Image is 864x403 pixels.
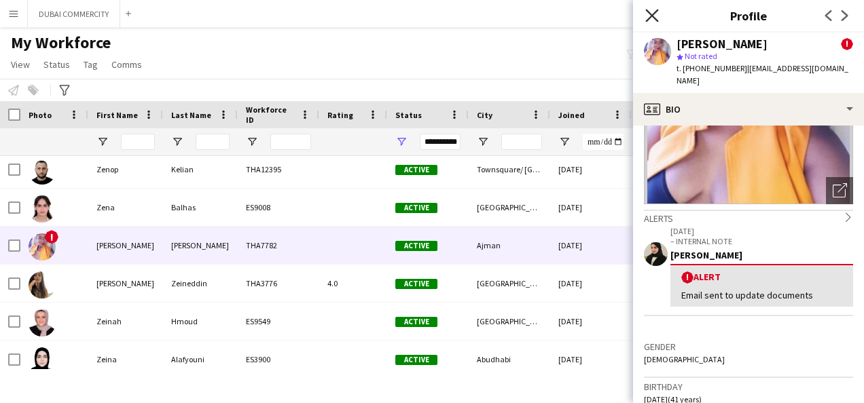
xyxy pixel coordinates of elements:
div: Ajman [469,227,550,264]
span: Tag [84,58,98,71]
span: Joined [558,110,585,120]
input: Workforce ID Filter Input [270,134,311,150]
div: [GEOGRAPHIC_DATA] [469,189,550,226]
img: Zeinah Hmoud [29,309,56,337]
div: Zena [88,189,163,226]
div: THA7782 [238,227,319,264]
span: Last Name [171,110,211,120]
button: Open Filter Menu [171,136,183,148]
div: Email sent to update documents [681,289,842,301]
button: Open Filter Menu [558,136,571,148]
div: Zenop [88,151,163,188]
span: ! [841,38,853,50]
span: Active [395,317,437,327]
input: First Name Filter Input [121,134,155,150]
span: Photo [29,110,52,120]
span: Rating [327,110,353,120]
div: Hmoud [163,303,238,340]
span: Active [395,279,437,289]
div: Zeina [88,341,163,378]
div: [DATE] [550,151,632,188]
div: Townsquare/ [GEOGRAPHIC_DATA] [469,151,550,188]
div: [PERSON_NAME] [88,265,163,302]
img: Zenop Kelian [29,157,56,185]
div: [GEOGRAPHIC_DATA] [469,303,550,340]
div: Zeineddin [163,265,238,302]
div: Alafyouni [163,341,238,378]
p: [DATE] [670,226,853,236]
div: ES9549 [238,303,319,340]
button: Open Filter Menu [395,136,408,148]
h3: Gender [644,341,853,353]
span: First Name [96,110,138,120]
div: ES9008 [238,189,319,226]
div: THA3776 [238,265,319,302]
div: [PERSON_NAME] [677,38,768,50]
span: City [477,110,492,120]
span: Status [43,58,70,71]
div: [DATE] [550,189,632,226]
div: [PERSON_NAME] [670,249,853,261]
img: Sarah Zeineddin [29,271,56,299]
span: Active [395,241,437,251]
div: [PERSON_NAME] [163,227,238,264]
div: Open photos pop-in [826,177,853,204]
span: View [11,58,30,71]
span: Status [395,110,422,120]
div: Kelian [163,151,238,188]
span: My Workforce [11,33,111,53]
span: ! [45,230,58,244]
span: Not rated [685,51,717,61]
img: Zena Balhas [29,195,56,223]
div: THA12395 [238,151,319,188]
div: [DATE] [550,227,632,264]
span: ! [681,271,694,284]
a: Comms [106,56,147,73]
h3: Birthday [644,381,853,393]
input: Joined Filter Input [583,134,624,150]
div: Alert [681,271,842,284]
div: 1,297 days [632,265,713,302]
div: Bio [633,93,864,126]
div: Alerts [644,210,853,225]
div: Balhas [163,189,238,226]
div: [DATE] [550,341,632,378]
input: City Filter Input [501,134,542,150]
div: [DATE] [550,303,632,340]
div: [PERSON_NAME] [88,227,163,264]
input: Last Name Filter Input [196,134,230,150]
img: Susan Njoroge [29,233,56,261]
span: [DEMOGRAPHIC_DATA] [644,354,725,364]
button: Open Filter Menu [477,136,489,148]
span: | [EMAIL_ADDRESS][DOMAIN_NAME] [677,63,848,85]
span: Active [395,203,437,213]
div: [DATE] [550,265,632,302]
div: 4.0 [319,265,387,302]
span: Active [395,355,437,365]
span: Workforce ID [246,104,295,125]
div: [GEOGRAPHIC_DATA] [469,265,550,302]
span: Active [395,165,437,175]
button: Open Filter Menu [246,136,258,148]
app-action-btn: Advanced filters [56,82,73,98]
span: Comms [111,58,142,71]
h3: Profile [633,7,864,24]
a: Status [38,56,75,73]
button: Open Filter Menu [96,136,109,148]
p: – INTERNAL NOTE [670,236,853,246]
div: Zeinah [88,303,163,340]
img: Zeina Alafyouni [29,347,56,375]
span: t. [PHONE_NUMBER] [677,63,747,73]
a: Tag [78,56,103,73]
div: Abudhabi [469,341,550,378]
div: ES3900 [238,341,319,378]
button: DUBAI COMMERCITY [28,1,120,27]
a: View [5,56,35,73]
